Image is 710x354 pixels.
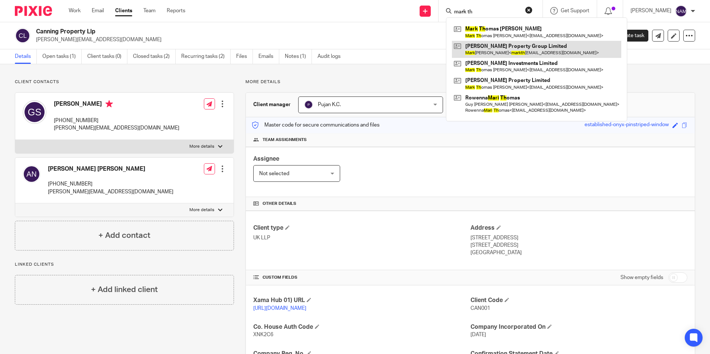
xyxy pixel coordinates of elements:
p: Master code for secure communications and files [251,121,380,129]
div: established-onyx-pinstriped-window [584,121,669,130]
h4: Client type [253,224,470,232]
h4: Company Incorporated On [470,323,687,331]
h4: Address [470,224,687,232]
p: More details [189,144,214,150]
h4: [PERSON_NAME] [54,100,179,109]
p: [PERSON_NAME] [631,7,671,14]
a: Clients [115,7,132,14]
h4: Co. House Auth Code [253,323,470,331]
h4: Xama Hub 01) URL [253,296,470,304]
h4: Client Code [470,296,687,304]
p: [STREET_ADDRESS] [470,242,687,249]
a: Details [15,49,37,64]
a: Closed tasks (2) [133,49,176,64]
h4: [PERSON_NAME] [PERSON_NAME] [48,165,173,173]
h4: + Add contact [98,230,150,241]
p: [PERSON_NAME][EMAIL_ADDRESS][DOMAIN_NAME] [48,188,173,196]
span: Get Support [561,8,589,13]
span: Other details [263,201,296,207]
span: Team assignments [263,137,307,143]
h4: CUSTOM FIELDS [253,275,470,281]
a: Files [236,49,253,64]
span: CAN001 [470,306,490,311]
a: Email [92,7,104,14]
input: Search [453,9,520,16]
span: Assignee [253,156,279,162]
a: Emails [258,49,279,64]
p: [STREET_ADDRESS] [470,234,687,242]
p: More details [245,79,695,85]
h4: + Add linked client [91,284,158,295]
p: Client contacts [15,79,234,85]
p: [PHONE_NUMBER] [54,117,179,124]
i: Primary [105,100,113,108]
span: XNK2C6 [253,332,273,337]
p: More details [189,207,214,213]
a: Client tasks (0) [87,49,127,64]
p: [PERSON_NAME][EMAIL_ADDRESS][DOMAIN_NAME] [54,124,179,132]
img: svg%3E [675,5,687,17]
a: [URL][DOMAIN_NAME] [253,306,306,311]
a: Team [143,7,156,14]
a: Work [69,7,81,14]
label: Show empty fields [621,274,663,281]
a: Recurring tasks (2) [181,49,231,64]
h3: Client manager [253,101,291,108]
a: Audit logs [317,49,346,64]
img: svg%3E [15,28,30,43]
p: UK LLP [253,234,470,242]
a: Open tasks (1) [42,49,82,64]
img: svg%3E [23,100,46,124]
p: [PERSON_NAME][EMAIL_ADDRESS][DOMAIN_NAME] [36,36,594,43]
p: [GEOGRAPHIC_DATA] [470,249,687,256]
p: Linked clients [15,262,234,268]
p: [PHONE_NUMBER] [48,180,173,188]
img: svg%3E [23,165,40,183]
img: svg%3E [304,100,313,109]
h2: Canning Property Llp [36,28,482,36]
span: Pujan K.C. [318,102,341,107]
a: Notes (1) [285,49,312,64]
span: Not selected [259,171,289,176]
a: Reports [167,7,185,14]
button: Clear [525,6,532,14]
img: Pixie [15,6,52,16]
span: [DATE] [470,332,486,337]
